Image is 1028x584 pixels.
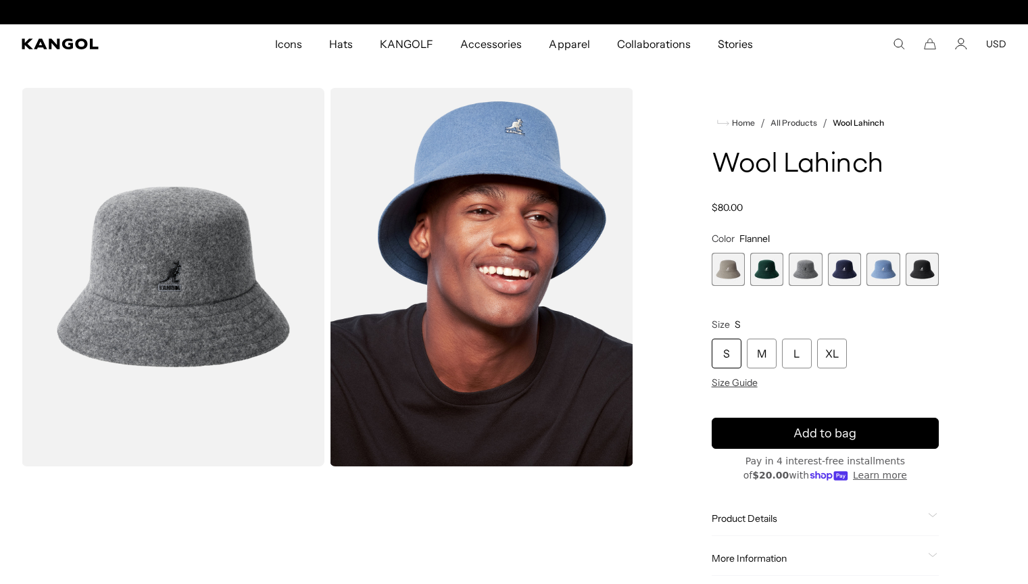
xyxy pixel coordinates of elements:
nav: breadcrumbs [712,115,939,131]
label: Warm Grey [712,253,745,286]
div: 4 of 6 [828,253,861,286]
div: XL [817,339,847,368]
li: / [817,115,827,131]
span: S [735,318,741,331]
div: 1 of 6 [712,253,745,286]
label: Navy [828,253,861,286]
label: Deep Emerald [750,253,783,286]
button: USD [986,38,1006,50]
span: Hats [329,24,353,64]
span: Size Guide [712,376,758,389]
a: Apparel [535,24,603,64]
summary: Search here [893,38,905,50]
div: S [712,339,741,368]
button: Add to bag [712,418,939,449]
a: KANGOLF [366,24,447,64]
img: denim-blue [330,88,633,466]
a: Wool Lahinch [833,118,884,128]
span: Size [712,318,730,331]
h1: Wool Lahinch [712,150,939,180]
div: 6 of 6 [906,253,939,286]
a: Collaborations [604,24,704,64]
span: Apparel [549,24,589,64]
span: Home [729,118,755,128]
div: 2 of 6 [750,253,783,286]
a: Hats [316,24,366,64]
a: Account [955,38,967,50]
span: KANGOLF [380,24,433,64]
img: color-flannel [22,88,324,466]
a: All Products [770,118,817,128]
span: Flannel [739,233,770,245]
div: M [747,339,777,368]
div: L [782,339,812,368]
span: $80.00 [712,201,743,214]
div: 3 of 6 [789,253,822,286]
div: 1 of 2 [375,7,654,18]
label: Black [906,253,939,286]
span: Accessories [460,24,522,64]
span: Collaborations [617,24,691,64]
div: 5 of 6 [866,253,900,286]
a: Home [717,117,755,129]
a: Stories [704,24,766,64]
slideshow-component: Announcement bar [375,7,654,18]
a: Kangol [22,39,181,49]
span: More Information [712,552,923,564]
a: Icons [262,24,316,64]
label: Denim Blue [866,253,900,286]
div: Announcement [375,7,654,18]
span: Product Details [712,512,923,525]
span: Add to bag [793,424,856,443]
label: Flannel [789,253,822,286]
span: Stories [718,24,753,64]
span: Icons [275,24,302,64]
li: / [755,115,765,131]
a: Accessories [447,24,535,64]
span: Color [712,233,735,245]
button: Cart [924,38,936,50]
